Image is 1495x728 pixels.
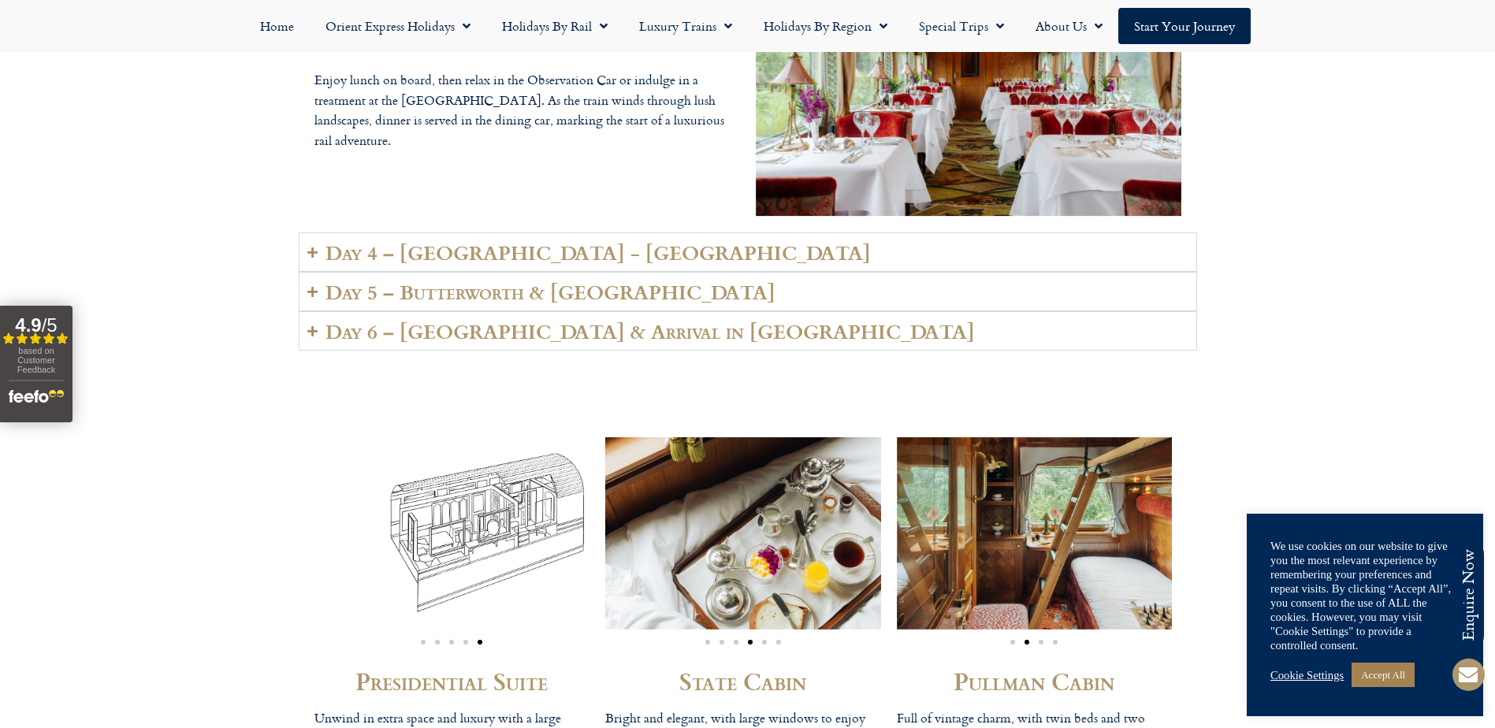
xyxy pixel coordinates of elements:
[705,640,710,644] span: Go to slide 1
[748,8,903,44] a: Holidays by Region
[776,640,781,644] span: Go to slide 6
[605,437,881,629] img: eoe-acc-state-cabin-breakfast01
[314,437,590,652] div: Image Carousel
[310,8,486,44] a: Orient Express Holidays
[1352,663,1415,687] a: Accept All
[314,437,590,629] div: 5 / 5
[299,232,1197,272] summary: Day 4 – [GEOGRAPHIC_DATA] - [GEOGRAPHIC_DATA]
[762,640,767,644] span: Go to slide 5
[299,272,1197,311] summary: Day 5 – Butterworth & [GEOGRAPHIC_DATA]
[1118,8,1251,44] a: Start your Journey
[325,241,871,263] h2: Day 4 – [GEOGRAPHIC_DATA] - [GEOGRAPHIC_DATA]
[903,8,1020,44] a: Special Trips
[897,437,1173,629] img: eoe-acc-pullman-cabin09
[463,640,468,644] span: Go to slide 4
[1025,640,1029,644] span: Go to slide 2
[605,669,881,693] h2: State Cabin
[1270,539,1460,652] div: We use cookies on our website to give you the most relevant experience by remembering your prefer...
[435,640,440,644] span: Go to slide 2
[897,437,1173,629] div: 2 / 4
[748,640,753,644] span: Go to slide 4
[314,669,590,693] h2: Presidential Suite
[449,640,454,644] span: Go to slide 3
[605,437,881,652] div: Image Carousel
[720,640,724,644] span: Go to slide 2
[244,8,310,44] a: Home
[478,640,482,644] span: Go to slide 5
[897,669,1173,693] h2: Pullman Cabin
[325,280,775,303] h2: Day 5 – Butterworth & [GEOGRAPHIC_DATA]
[314,437,590,629] img: eoe-floorplan-cabin-presidential-night01
[8,8,1487,44] nav: Menu
[486,8,623,44] a: Holidays by Rail
[605,437,881,629] div: 4 / 6
[1053,640,1058,644] span: Go to slide 4
[1020,8,1118,44] a: About Us
[623,8,748,44] a: Luxury Trains
[1010,640,1015,644] span: Go to slide 1
[734,640,738,644] span: Go to slide 3
[1039,640,1043,644] span: Go to slide 3
[421,640,426,644] span: Go to slide 1
[325,320,975,342] h2: Day 6 – [GEOGRAPHIC_DATA] & Arrival in [GEOGRAPHIC_DATA]
[299,311,1197,351] summary: Day 6 – [GEOGRAPHIC_DATA] & Arrival in [GEOGRAPHIC_DATA]
[1270,668,1344,682] a: Cookie Settings
[897,437,1173,652] div: Image Carousel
